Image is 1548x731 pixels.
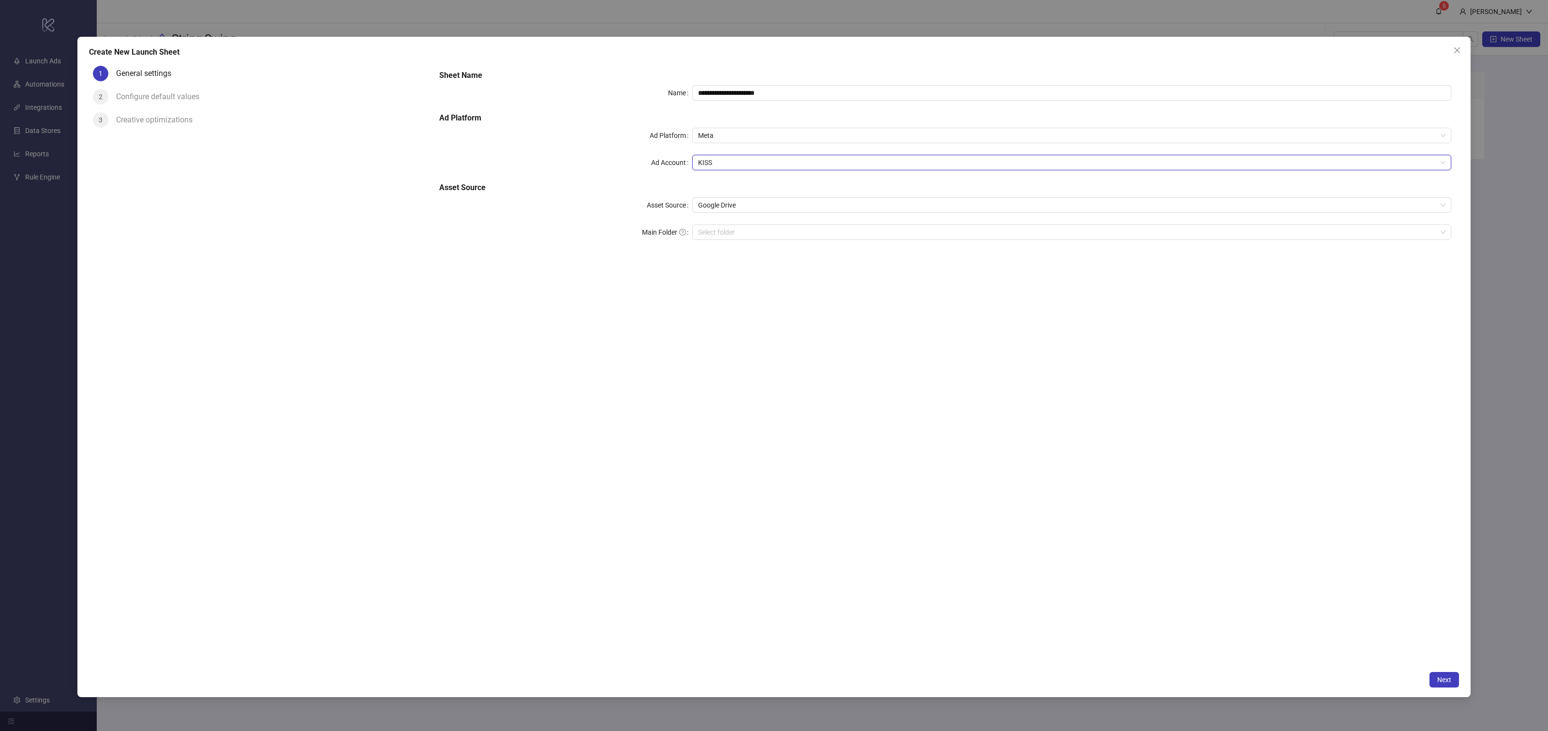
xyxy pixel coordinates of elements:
h5: Sheet Name [439,70,1451,81]
label: Ad Account [651,155,692,170]
span: Meta [698,128,1445,143]
span: KISS [698,155,1445,170]
label: Ad Platform [650,128,692,143]
span: 3 [99,116,103,124]
span: 1 [99,70,103,77]
button: Next [1429,672,1459,687]
div: Create New Launch Sheet [89,46,1459,58]
div: Configure default values [116,89,207,104]
div: Creative optimizations [116,112,200,128]
div: General settings [116,66,179,81]
h5: Asset Source [439,182,1451,194]
input: Name Name [692,85,1451,101]
button: Close [1449,43,1465,58]
label: Name [668,85,692,101]
label: Main Folder [642,224,692,240]
span: 2 [99,93,103,101]
span: question-circle [679,229,686,236]
span: close [1453,46,1461,54]
span: Google Drive [698,198,1445,212]
h5: Ad Platform [439,112,1451,124]
label: Asset Source [647,197,692,213]
span: Next [1437,676,1451,684]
